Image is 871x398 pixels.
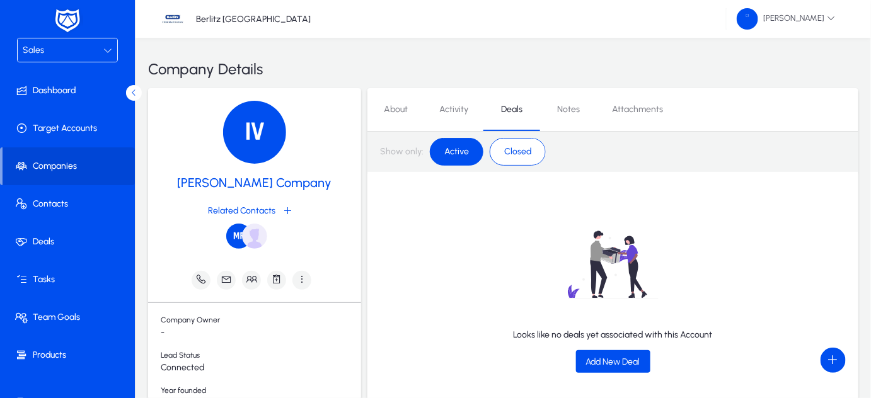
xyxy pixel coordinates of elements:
span: Lead Status [161,351,361,363]
span: - [161,327,361,338]
span: Notes [557,105,580,114]
img: tab_domain_overview_orange.svg [34,73,44,83]
img: 9444.png [223,101,286,164]
span: [PERSON_NAME] [737,8,836,30]
span: Company Details [148,58,263,81]
img: 58.png [737,8,758,30]
span: Activity [439,105,468,114]
span: Attachments [612,105,663,114]
span: [PERSON_NAME] Company [178,173,332,192]
p: Related Contacts [209,206,276,217]
span: Deals [501,105,522,114]
span: Show only: [380,147,424,157]
img: no-data.svg [529,210,697,319]
img: 37.jpg [161,7,185,31]
span: Contacts [3,198,137,210]
div: Domain: [DOMAIN_NAME] [33,33,139,43]
span: Dashboard [3,84,137,97]
span: Tasks [3,273,137,286]
span: About [384,105,408,114]
img: website_grey.svg [20,33,30,43]
img: logo_orange.svg [20,20,30,30]
p: Looks like no deals yet associated with this Account [514,329,713,340]
span: Sales [23,45,44,55]
p: Berlitz [GEOGRAPHIC_DATA] [196,14,311,25]
span: Companies [3,160,135,173]
span: Active [437,141,476,162]
span: Connected [161,363,361,373]
img: 5842.png [226,224,251,249]
span: Company Owner [161,316,361,327]
div: v 4.0.25 [35,20,62,30]
img: tab_keywords_by_traffic_grey.svg [125,73,136,83]
div: Domain Overview [48,74,113,82]
span: Add New Deal [586,356,640,367]
span: Products [3,349,137,361]
div: Keywords by Traffic [139,74,212,82]
img: white-logo.png [52,8,83,34]
span: Team Goals [3,311,137,324]
span: Target Accounts [3,122,137,135]
span: Closed [497,141,539,162]
span: Deals [3,236,137,248]
img: default-user.png [242,224,267,249]
span: Year founded [161,386,361,398]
